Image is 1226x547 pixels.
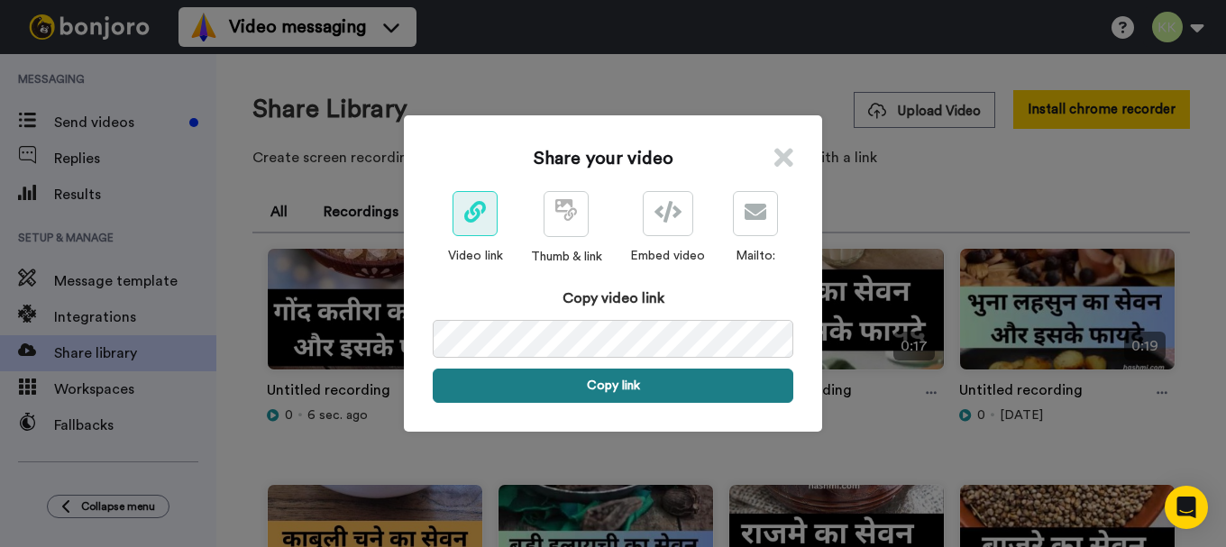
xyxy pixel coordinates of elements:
div: Embed video [630,247,705,265]
div: Video link [448,247,503,265]
div: Mailto: [733,247,778,265]
button: Copy link [433,369,793,403]
h1: Share your video [534,146,673,171]
div: Thumb & link [531,248,602,266]
div: Open Intercom Messenger [1165,486,1208,529]
div: Copy video link [433,287,793,309]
